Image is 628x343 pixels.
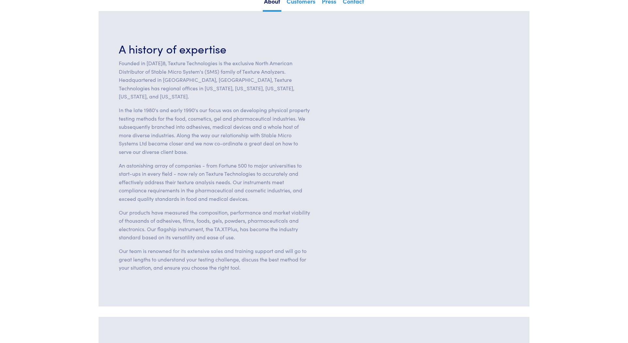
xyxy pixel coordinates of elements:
[119,208,310,242] p: Our products have measured the composition, performance and market viability of thousands of adhe...
[119,161,310,203] p: An astonishing array of companies - from Fortune 500 to major universities to start-ups in every ...
[119,106,310,156] p: In the late 1980's and early 1990's our focus was on developing physical property testing methods...
[119,247,310,272] p: Our team is renowned for its extensive sales and training support and will go to great lengths to...
[119,59,310,101] p: Founded in [DATE]8, Texture Technologies is the exclusive North American Distributor of Stable Mi...
[119,40,310,56] h3: A history of expertise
